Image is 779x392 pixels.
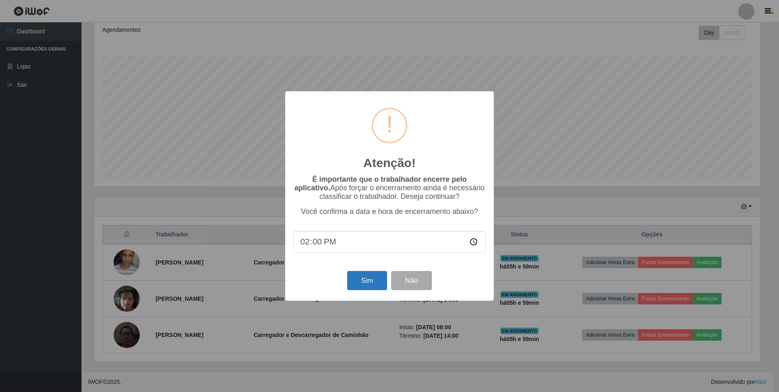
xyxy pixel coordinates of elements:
[293,207,486,216] p: Você confirma a data e hora de encerramento abaixo?
[347,271,387,290] button: Sim
[294,175,467,192] b: É importante que o trabalhador encerre pelo aplicativo.
[293,175,486,201] p: Após forçar o encerramento ainda é necessário classificar o trabalhador. Deseja continuar?
[391,271,431,290] button: Não
[363,156,416,170] h2: Atenção!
